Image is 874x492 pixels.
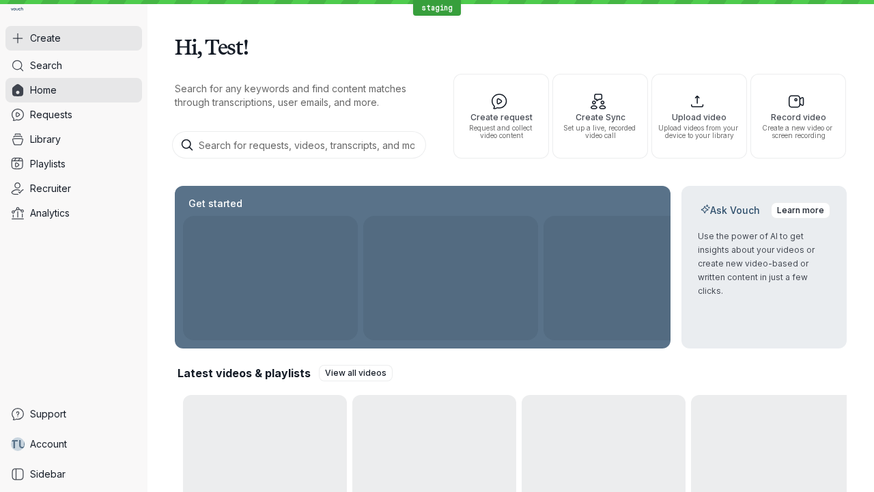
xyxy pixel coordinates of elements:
span: View all videos [325,366,386,380]
p: Use the power of AI to get insights about your videos or create new video-based or written conten... [698,230,830,298]
a: Support [5,402,142,426]
a: Playlists [5,152,142,176]
a: Requests [5,102,142,127]
span: Sidebar [30,467,66,481]
span: Account [30,437,67,451]
a: Search [5,53,142,78]
button: Create SyncSet up a live, recorded video call [552,74,648,159]
span: Library [30,133,61,146]
span: U [18,437,26,451]
a: Go to homepage [5,5,29,15]
a: Home [5,78,142,102]
button: Create requestRequest and collect video content [453,74,549,159]
button: Record videoCreate a new video or screen recording [750,74,846,159]
span: Upload video [658,113,741,122]
span: Learn more [777,204,824,217]
button: Create [5,26,142,51]
h1: Hi, Test! [175,27,847,66]
a: Recruiter [5,176,142,201]
a: Analytics [5,201,142,225]
span: Requests [30,108,72,122]
span: Create request [460,113,543,122]
span: Request and collect video content [460,124,543,139]
h2: Ask Vouch [698,204,763,217]
span: Analytics [30,206,70,220]
input: Search for requests, videos, transcripts, and more... [172,131,426,159]
span: Create [30,31,61,45]
a: Learn more [771,202,830,219]
button: Upload videoUpload videos from your device to your library [651,74,747,159]
span: Upload videos from your device to your library [658,124,741,139]
span: Playlists [30,157,66,171]
p: Search for any keywords and find content matches through transcriptions, user emails, and more. [175,82,429,109]
a: TUAccount [5,432,142,456]
span: T [10,437,18,451]
span: Search [30,59,62,72]
span: Create Sync [559,113,642,122]
span: Set up a live, recorded video call [559,124,642,139]
span: Record video [757,113,840,122]
a: View all videos [319,365,393,381]
h2: Latest videos & playlists [178,366,311,381]
a: Sidebar [5,462,142,487]
h2: Get started [186,197,245,210]
span: Create a new video or screen recording [757,124,840,139]
span: Recruiter [30,182,71,195]
span: Home [30,83,57,97]
span: Support [30,407,66,421]
a: Library [5,127,142,152]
